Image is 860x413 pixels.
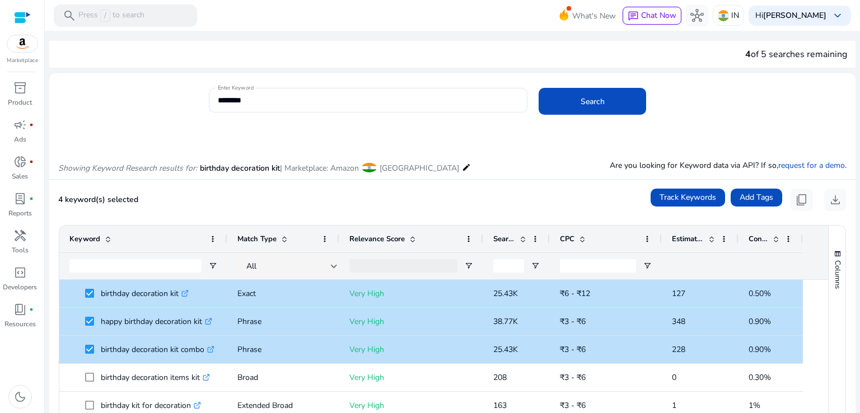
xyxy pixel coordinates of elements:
[200,163,280,173] span: birthday decoration kit
[672,234,704,244] span: Estimated Orders/Month
[237,282,329,305] p: Exact
[101,338,214,361] p: birthday decoration kit combo
[101,366,210,389] p: birthday decoration items kit
[572,6,616,26] span: What's New
[660,191,716,203] span: Track Keywords
[581,96,605,107] span: Search
[237,234,277,244] span: Match Type
[14,134,26,144] p: Ads
[749,288,771,299] span: 0.50%
[610,159,847,171] p: Are you looking for Keyword data via API? If so, .
[749,372,771,383] span: 0.30%
[63,9,76,22] span: search
[560,400,586,411] span: ₹3 - ₹6
[493,259,524,273] input: Search Volume Filter Input
[824,189,847,211] button: download
[7,35,38,52] img: amazon.svg
[539,88,646,115] button: Search
[349,338,473,361] p: Very High
[13,303,27,316] span: book_4
[13,81,27,95] span: inventory_2
[731,189,782,206] button: Add Tags
[560,234,574,244] span: CPC
[531,261,540,270] button: Open Filter Menu
[651,189,725,206] button: Track Keywords
[643,261,652,270] button: Open Filter Menu
[380,163,459,173] span: [GEOGRAPHIC_DATA]
[208,261,217,270] button: Open Filter Menu
[13,229,27,242] span: handyman
[13,155,27,168] span: donut_small
[493,372,507,383] span: 208
[745,48,847,61] div: of 5 searches remaining
[101,282,189,305] p: birthday decoration kit
[740,191,773,203] span: Add Tags
[623,7,681,25] button: chatChat Now
[69,234,100,244] span: Keyword
[690,9,704,22] span: hub
[29,159,34,164] span: fiber_manual_record
[12,245,29,255] p: Tools
[101,310,212,333] p: happy birthday decoration kit
[672,372,676,383] span: 0
[829,193,842,206] span: download
[3,282,37,292] p: Developers
[560,259,636,273] input: CPC Filter Input
[8,208,32,218] p: Reports
[13,192,27,205] span: lab_profile
[4,319,36,329] p: Resources
[745,48,751,60] span: 4
[8,97,32,107] p: Product
[13,390,27,403] span: dark_mode
[464,261,473,270] button: Open Filter Menu
[493,344,518,355] span: 25.43K
[462,161,471,174] mat-icon: edit
[778,160,845,171] a: request for a demo
[831,9,844,22] span: keyboard_arrow_down
[560,344,586,355] span: ₹3 - ₹6
[560,316,586,327] span: ₹3 - ₹6
[13,118,27,132] span: campaign
[29,307,34,312] span: fiber_manual_record
[58,163,197,173] i: Showing Keyword Research results for:
[69,259,202,273] input: Keyword Filter Input
[672,400,676,411] span: 1
[349,282,473,305] p: Very High
[833,260,843,289] span: Columns
[560,372,586,383] span: ₹3 - ₹6
[237,310,329,333] p: Phrase
[349,366,473,389] p: Very High
[641,10,676,21] span: Chat Now
[349,310,473,333] p: Very High
[749,316,771,327] span: 0.90%
[237,338,329,361] p: Phrase
[78,10,144,22] p: Press to search
[560,288,590,299] span: ₹6 - ₹12
[100,10,110,22] span: /
[29,123,34,127] span: fiber_manual_record
[218,84,254,92] mat-label: Enter Keyword
[280,163,359,173] span: | Marketplace: Amazon
[237,366,329,389] p: Broad
[672,316,685,327] span: 348
[672,288,685,299] span: 127
[246,261,256,271] span: All
[749,400,760,411] span: 1%
[718,10,729,21] img: in.svg
[795,193,808,206] span: content_copy
[493,234,515,244] span: Search Volume
[58,194,138,205] span: 4 keyword(s) selected
[731,6,739,25] p: IN
[749,234,768,244] span: Conversion Rate
[493,316,518,327] span: 38.77K
[13,266,27,279] span: code_blocks
[7,57,38,65] p: Marketplace
[493,288,518,299] span: 25.43K
[29,196,34,201] span: fiber_manual_record
[349,234,405,244] span: Relevance Score
[749,344,771,355] span: 0.90%
[755,12,826,20] p: Hi
[493,400,507,411] span: 163
[672,344,685,355] span: 228
[791,189,813,211] button: content_copy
